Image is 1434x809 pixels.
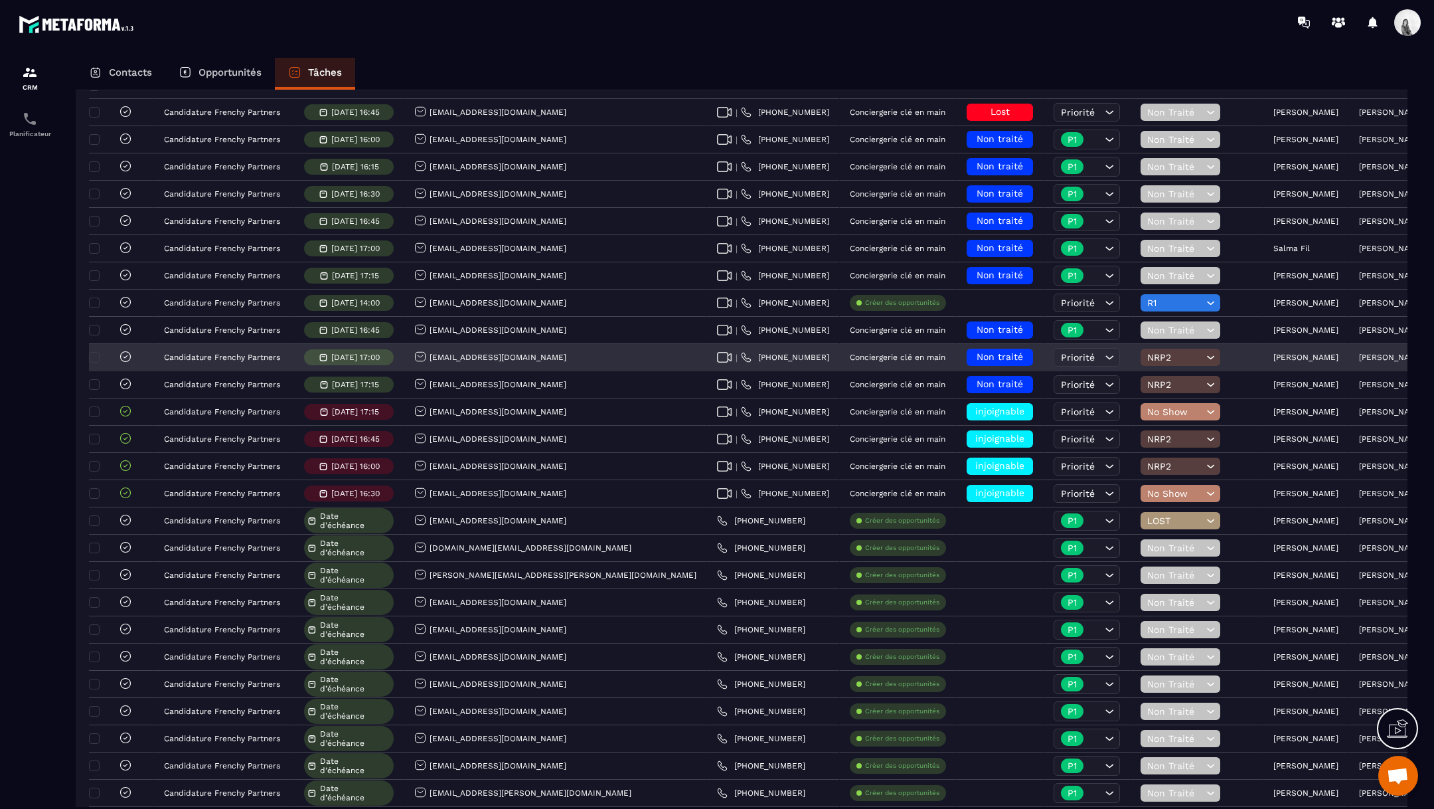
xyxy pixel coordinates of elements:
span: Non Traité [1147,161,1203,172]
p: Planificateur [3,130,56,137]
p: Candidature Frenchy Partners [164,571,280,580]
p: [PERSON_NAME] [1359,788,1424,798]
span: Non Traité [1147,706,1203,717]
p: [PERSON_NAME] [1273,189,1338,199]
p: Conciergerie clé en main [850,462,945,471]
span: Non Traité [1147,270,1203,281]
p: P1 [1068,788,1077,798]
p: Candidature Frenchy Partners [164,652,280,662]
a: [PHONE_NUMBER] [741,488,829,499]
a: [PHONE_NUMBER] [717,597,805,608]
span: Date d’échéance [320,784,390,802]
p: P1 [1068,217,1077,226]
p: [PERSON_NAME] [1273,135,1338,144]
span: R1 [1147,298,1203,308]
span: | [736,189,738,199]
a: [PHONE_NUMBER] [717,733,805,744]
span: LOST [1147,515,1203,526]
a: [PHONE_NUMBER] [741,189,829,199]
p: P1 [1068,707,1077,716]
a: [PHONE_NUMBER] [741,216,829,226]
p: [PERSON_NAME] [1273,380,1338,389]
p: [PERSON_NAME] [1359,571,1424,580]
span: Date d’échéance [320,566,390,584]
p: [PERSON_NAME] [1273,734,1338,743]
span: Non traité [977,134,1023,144]
span: Non Traité [1147,243,1203,254]
span: | [736,135,738,145]
p: [PERSON_NAME] [1273,571,1338,580]
a: [PHONE_NUMBER] [741,352,829,363]
p: [PERSON_NAME] [1273,707,1338,716]
a: [PHONE_NUMBER] [717,624,805,635]
p: Candidature Frenchy Partners [164,489,280,498]
p: Candidature Frenchy Partners [164,761,280,770]
p: Candidature Frenchy Partners [164,217,280,226]
a: Tâches [275,58,355,90]
p: P1 [1068,625,1077,634]
span: Priorité [1061,107,1095,118]
a: [PHONE_NUMBER] [741,107,829,118]
p: P1 [1068,571,1077,580]
span: Non traité [977,379,1023,389]
span: | [736,271,738,281]
p: [PERSON_NAME] [1359,298,1424,308]
p: Contacts [109,66,152,78]
p: P1 [1068,679,1077,689]
span: Priorité [1061,461,1095,472]
p: [DATE] 16:45 [331,325,380,335]
img: scheduler [22,111,38,127]
span: Priorité [1061,298,1095,308]
p: Conciergerie clé en main [850,244,945,253]
span: | [736,162,738,172]
a: [PHONE_NUMBER] [741,298,829,308]
span: Non Traité [1147,325,1203,335]
p: [PERSON_NAME] [1273,761,1338,770]
p: [PERSON_NAME] [1359,489,1424,498]
p: [PERSON_NAME] [1273,353,1338,362]
p: [PERSON_NAME] [1359,543,1424,553]
p: Candidature Frenchy Partners [164,325,280,335]
span: Non traité [977,242,1023,253]
p: [DATE] 16:30 [331,489,380,498]
p: [PERSON_NAME] [1273,598,1338,607]
span: Non traité [977,161,1023,171]
p: [DATE] 17:15 [332,380,379,389]
span: | [736,462,738,472]
p: [PERSON_NAME] [1359,353,1424,362]
p: Créer des opportunités [865,543,939,553]
p: [PERSON_NAME] [1359,652,1424,662]
p: Créer des opportunités [865,707,939,716]
span: Date d’échéance [320,620,390,639]
p: CRM [3,84,56,91]
span: Date d’échéance [320,757,390,775]
p: [PERSON_NAME] [1273,325,1338,335]
p: [PERSON_NAME] [1359,516,1424,525]
p: [DATE] 16:45 [331,434,380,444]
span: Non Traité [1147,107,1203,118]
span: No Show [1147,488,1203,499]
span: Priorité [1061,434,1095,444]
span: | [736,407,738,417]
p: [PERSON_NAME] [1359,189,1424,199]
a: formationformationCRM [3,54,56,101]
p: P1 [1068,598,1077,607]
p: P1 [1068,135,1077,144]
span: Non Traité [1147,652,1203,662]
p: Candidature Frenchy Partners [164,244,280,253]
a: Contacts [76,58,165,90]
a: [PHONE_NUMBER] [741,325,829,335]
p: [PERSON_NAME] [1359,407,1424,416]
span: Non traité [977,215,1023,226]
a: schedulerschedulerPlanificateur [3,101,56,147]
img: formation [22,64,38,80]
span: Lost [991,106,1010,117]
span: Date d’échéance [320,648,390,666]
span: Priorité [1061,379,1095,390]
span: Non Traité [1147,216,1203,226]
span: Non Traité [1147,733,1203,744]
span: Non Traité [1147,788,1203,798]
span: NRP2 [1147,379,1203,390]
span: NRP2 [1147,461,1203,472]
p: [PERSON_NAME] [1273,298,1338,308]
